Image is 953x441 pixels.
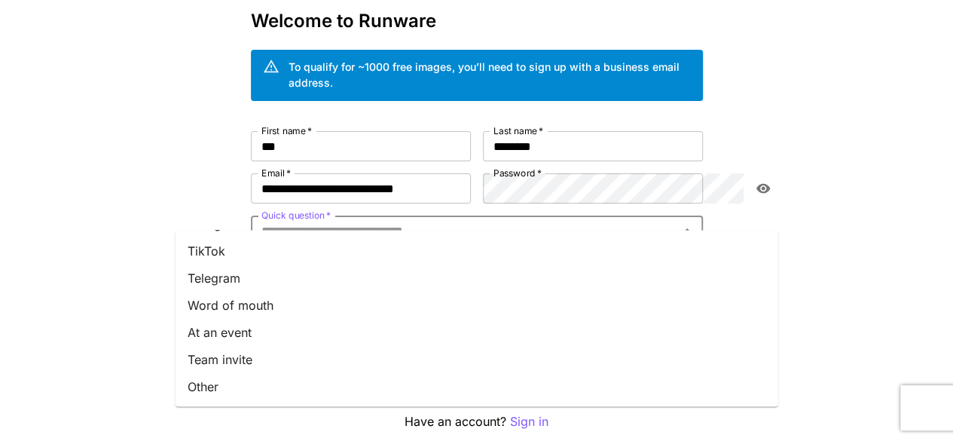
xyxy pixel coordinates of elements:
[176,373,778,400] li: Other
[261,209,331,222] label: Quick question
[251,412,703,431] p: Have an account?
[261,124,312,137] label: First name
[176,319,778,346] li: At an event
[750,175,777,202] button: toggle password visibility
[251,11,703,32] h3: Welcome to Runware
[176,237,778,265] li: TikTok
[493,124,543,137] label: Last name
[289,59,691,90] div: To qualify for ~1000 free images, you’ll need to sign up with a business email address.
[176,265,778,292] li: Telegram
[176,346,778,373] li: Team invite
[677,220,698,241] button: Close
[493,167,542,179] label: Password
[261,167,291,179] label: Email
[176,292,778,319] li: Word of mouth
[510,412,548,431] button: Sign in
